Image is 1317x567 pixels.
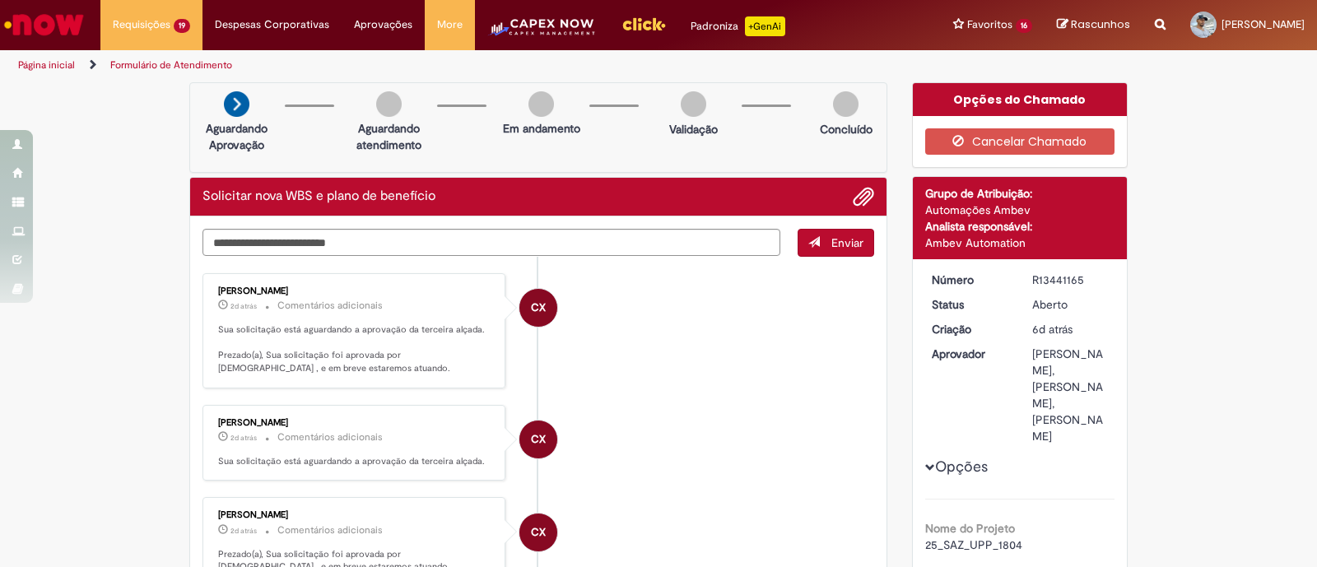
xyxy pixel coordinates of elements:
div: [PERSON_NAME] [218,286,492,296]
span: [PERSON_NAME] [1222,17,1305,31]
img: ServiceNow [2,8,86,41]
span: 16 [1016,19,1032,33]
dt: Criação [919,321,1021,337]
span: Favoritos [967,16,1012,33]
a: Rascunhos [1057,17,1130,33]
span: CX [531,513,546,552]
span: Aprovações [354,16,412,33]
textarea: Digite sua mensagem aqui... [202,229,780,257]
span: 2d atrás [230,433,257,443]
div: 22/08/2025 17:43:50 [1032,321,1109,337]
span: More [437,16,463,33]
ul: Trilhas de página [12,50,866,81]
span: Despesas Corporativas [215,16,329,33]
div: Ambev Automation [925,235,1115,251]
img: img-circle-grey.png [528,91,554,117]
p: Validação [669,121,718,137]
span: CX [531,288,546,328]
span: CX [531,420,546,459]
img: click_logo_yellow_360x200.png [621,12,666,36]
div: Cristian Xavier [519,514,557,551]
a: Formulário de Atendimento [110,58,232,72]
div: Aberto [1032,296,1109,313]
button: Enviar [798,229,874,257]
button: Adicionar anexos [853,186,874,207]
img: img-circle-grey.png [681,91,706,117]
span: Enviar [831,235,863,250]
img: img-circle-grey.png [376,91,402,117]
div: Padroniza [691,16,785,36]
span: 6d atrás [1032,322,1073,337]
dt: Status [919,296,1021,313]
span: 19 [174,19,190,33]
img: img-circle-grey.png [833,91,859,117]
div: [PERSON_NAME] [218,418,492,428]
span: Requisições [113,16,170,33]
p: Aguardando atendimento [349,120,429,153]
dt: Número [919,272,1021,288]
a: Página inicial [18,58,75,72]
span: 25_SAZ_UPP_1804 [925,537,1022,552]
div: [PERSON_NAME], [PERSON_NAME], [PERSON_NAME] [1032,346,1109,444]
time: 22/08/2025 17:43:50 [1032,322,1073,337]
p: Aguardando Aprovação [197,120,277,153]
img: CapexLogo5.png [487,16,597,49]
small: Comentários adicionais [277,430,383,444]
span: Rascunhos [1071,16,1130,32]
span: 2d atrás [230,526,257,536]
div: Grupo de Atribuição: [925,185,1115,202]
div: Cristian Xavier [519,289,557,327]
p: +GenAi [745,16,785,36]
p: Concluído [820,121,873,137]
small: Comentários adicionais [277,523,383,537]
small: Comentários adicionais [277,299,383,313]
img: arrow-next.png [224,91,249,117]
div: Automações Ambev [925,202,1115,218]
div: Cristian Xavier [519,421,557,458]
p: Sua solicitação está aguardando a aprovação da terceira alçada. Prezado(a), Sua solicitação foi a... [218,323,492,375]
span: 2d atrás [230,301,257,311]
dt: Aprovador [919,346,1021,362]
div: R13441165 [1032,272,1109,288]
button: Cancelar Chamado [925,128,1115,155]
p: Em andamento [503,120,580,137]
p: Sua solicitação está aguardando a aprovação da terceira alçada. [218,455,492,468]
b: Nome do Projeto [925,521,1015,536]
div: Opções do Chamado [913,83,1128,116]
time: 26/08/2025 14:36:06 [230,301,257,311]
h2: Solicitar nova WBS e plano de benefício Histórico de tíquete [202,189,435,204]
div: [PERSON_NAME] [218,510,492,520]
time: 26/08/2025 14:36:05 [230,526,257,536]
div: Analista responsável: [925,218,1115,235]
time: 26/08/2025 14:36:05 [230,433,257,443]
